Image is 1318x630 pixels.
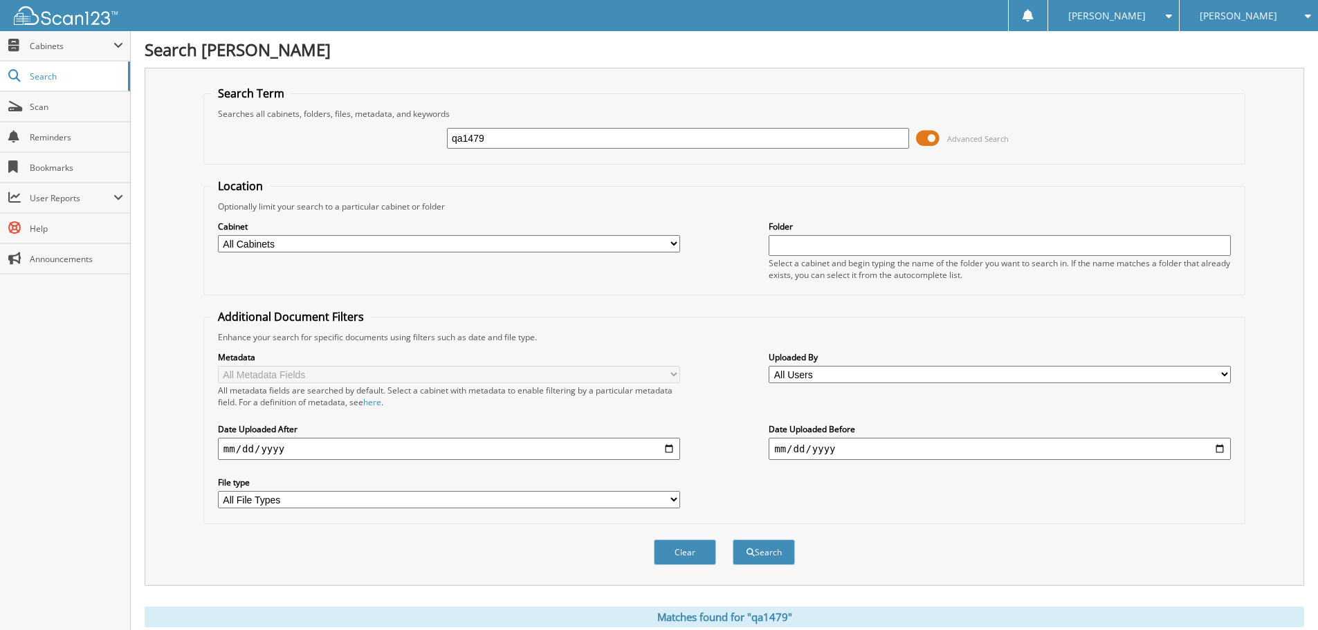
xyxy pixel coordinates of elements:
[218,476,680,488] label: File type
[218,221,680,232] label: Cabinet
[769,351,1231,363] label: Uploaded By
[363,396,381,408] a: here
[211,178,270,194] legend: Location
[30,101,123,113] span: Scan
[211,309,371,324] legend: Additional Document Filters
[218,385,680,408] div: All metadata fields are searched by default. Select a cabinet with metadata to enable filtering b...
[769,257,1231,281] div: Select a cabinet and begin typing the name of the folder you want to search in. If the name match...
[30,253,123,265] span: Announcements
[30,131,123,143] span: Reminders
[1068,12,1146,20] span: [PERSON_NAME]
[769,221,1231,232] label: Folder
[211,86,291,101] legend: Search Term
[30,71,121,82] span: Search
[1200,12,1277,20] span: [PERSON_NAME]
[769,438,1231,460] input: end
[30,223,123,234] span: Help
[211,201,1238,212] div: Optionally limit your search to a particular cabinet or folder
[733,539,795,565] button: Search
[30,40,113,52] span: Cabinets
[947,133,1009,144] span: Advanced Search
[218,438,680,460] input: start
[654,539,716,565] button: Clear
[218,423,680,435] label: Date Uploaded After
[769,423,1231,435] label: Date Uploaded Before
[211,108,1238,120] div: Searches all cabinets, folders, files, metadata, and keywords
[30,162,123,174] span: Bookmarks
[30,192,113,204] span: User Reports
[145,606,1304,627] div: Matches found for "qa1479"
[218,351,680,363] label: Metadata
[145,38,1304,61] h1: Search [PERSON_NAME]
[211,331,1238,343] div: Enhance your search for specific documents using filters such as date and file type.
[14,6,118,25] img: scan123-logo-white.svg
